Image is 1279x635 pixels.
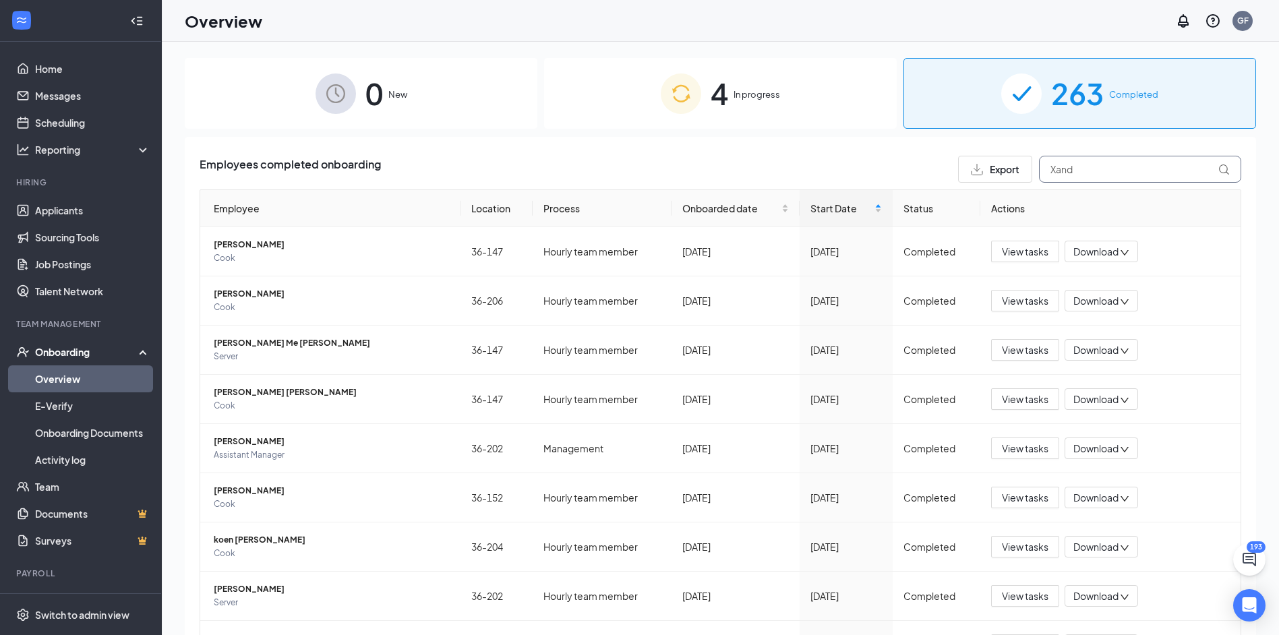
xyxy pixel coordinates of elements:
[991,339,1059,361] button: View tasks
[214,251,450,265] span: Cook
[460,326,533,375] td: 36-147
[214,497,450,511] span: Cook
[1002,244,1048,259] span: View tasks
[35,82,150,109] a: Messages
[682,201,779,216] span: Onboarded date
[903,342,970,357] div: Completed
[1073,245,1119,259] span: Download
[810,490,883,505] div: [DATE]
[1002,441,1048,456] span: View tasks
[810,539,883,554] div: [DATE]
[214,386,450,399] span: [PERSON_NAME] [PERSON_NAME]
[682,293,789,308] div: [DATE]
[734,88,780,101] span: In progress
[1241,551,1257,568] svg: ChatActive
[533,375,671,424] td: Hourly team member
[16,568,148,579] div: Payroll
[810,588,883,603] div: [DATE]
[810,392,883,406] div: [DATE]
[682,244,789,259] div: [DATE]
[35,473,150,500] a: Team
[1120,593,1129,602] span: down
[1039,156,1241,183] input: Search by Name, Job Posting, or Process
[35,109,150,136] a: Scheduling
[214,582,450,596] span: [PERSON_NAME]
[991,536,1059,557] button: View tasks
[1073,540,1119,554] span: Download
[35,251,150,278] a: Job Postings
[214,435,450,448] span: [PERSON_NAME]
[1120,445,1129,454] span: down
[1073,442,1119,456] span: Download
[958,156,1032,183] button: Export
[16,345,30,359] svg: UserCheck
[1002,490,1048,505] span: View tasks
[35,392,150,419] a: E-Verify
[682,588,789,603] div: [DATE]
[903,293,970,308] div: Completed
[214,336,450,350] span: [PERSON_NAME] Me [PERSON_NAME]
[1002,342,1048,357] span: View tasks
[1237,15,1249,26] div: GF
[460,424,533,473] td: 36-202
[1120,346,1129,356] span: down
[35,365,150,392] a: Overview
[533,326,671,375] td: Hourly team member
[1073,294,1119,308] span: Download
[16,177,148,188] div: Hiring
[185,9,262,32] h1: Overview
[460,276,533,326] td: 36-206
[214,287,450,301] span: [PERSON_NAME]
[1073,589,1119,603] span: Download
[35,500,150,527] a: DocumentsCrown
[903,490,970,505] div: Completed
[810,293,883,308] div: [DATE]
[1120,543,1129,553] span: down
[991,290,1059,311] button: View tasks
[460,572,533,621] td: 36-202
[903,244,970,259] div: Completed
[991,437,1059,459] button: View tasks
[1073,343,1119,357] span: Download
[214,547,450,560] span: Cook
[672,190,800,227] th: Onboarded date
[35,419,150,446] a: Onboarding Documents
[903,441,970,456] div: Completed
[460,190,533,227] th: Location
[711,70,728,117] span: 4
[533,227,671,276] td: Hourly team member
[1002,588,1048,603] span: View tasks
[1175,13,1191,29] svg: Notifications
[35,224,150,251] a: Sourcing Tools
[903,588,970,603] div: Completed
[810,441,883,456] div: [DATE]
[1073,392,1119,406] span: Download
[214,301,450,314] span: Cook
[533,522,671,572] td: Hourly team member
[991,585,1059,607] button: View tasks
[893,190,980,227] th: Status
[980,190,1241,227] th: Actions
[1120,297,1129,307] span: down
[1002,539,1048,554] span: View tasks
[214,350,450,363] span: Server
[214,448,450,462] span: Assistant Manager
[533,572,671,621] td: Hourly team member
[903,539,970,554] div: Completed
[903,392,970,406] div: Completed
[1120,494,1129,504] span: down
[533,473,671,522] td: Hourly team member
[35,278,150,305] a: Talent Network
[214,399,450,413] span: Cook
[1233,543,1266,576] button: ChatActive
[991,487,1059,508] button: View tasks
[1109,88,1158,101] span: Completed
[130,14,144,28] svg: Collapse
[1205,13,1221,29] svg: QuestionInfo
[15,13,28,27] svg: WorkstreamLogo
[35,143,151,156] div: Reporting
[810,342,883,357] div: [DATE]
[682,490,789,505] div: [DATE]
[682,392,789,406] div: [DATE]
[533,190,671,227] th: Process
